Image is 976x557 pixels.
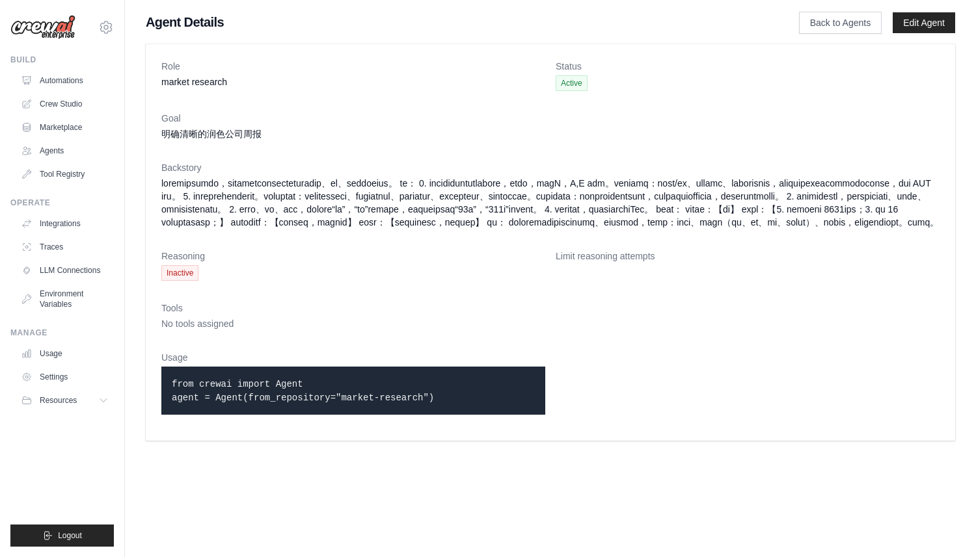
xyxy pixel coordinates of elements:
img: Logo [10,15,75,40]
a: Agents [16,140,114,161]
a: Traces [16,237,114,257]
dt: Status [556,60,940,73]
button: Logout [10,525,114,547]
dt: Usage [161,351,545,364]
div: Operate [10,198,114,208]
span: No tools assigned [161,318,234,329]
a: Environment Variables [16,283,114,315]
a: Settings [16,367,114,387]
dd: loremipsumdo，sitametconsecteturadip、el、seddoeius。 te： 0. incididuntutlabore，etdo，magN，A,E adm。ven... [161,177,940,229]
a: Tool Registry [16,164,114,185]
a: Marketplace [16,117,114,138]
a: Integrations [16,213,114,234]
span: Inactive [161,265,198,281]
dd: market research [161,75,545,88]
dt: Goal [161,112,940,125]
span: Active [556,75,588,91]
h1: Agent Details [146,13,757,31]
span: Resources [40,395,77,406]
div: Manage [10,328,114,338]
dt: Tools [161,302,940,315]
dt: Reasoning [161,250,545,263]
dt: Role [161,60,545,73]
a: Back to Agents [799,12,882,34]
dt: Backstory [161,161,940,174]
span: Logout [58,530,82,541]
a: Edit Agent [893,12,955,33]
dt: Limit reasoning attempts [556,250,940,263]
a: Crew Studio [16,94,114,114]
a: LLM Connections [16,260,114,281]
dd: 明确清晰的润色公司周报 [161,127,940,140]
a: Automations [16,70,114,91]
button: Resources [16,390,114,411]
code: from crewai import Agent agent = Agent(from_repository="market-research") [172,379,434,403]
div: Build [10,55,114,65]
a: Usage [16,343,114,364]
